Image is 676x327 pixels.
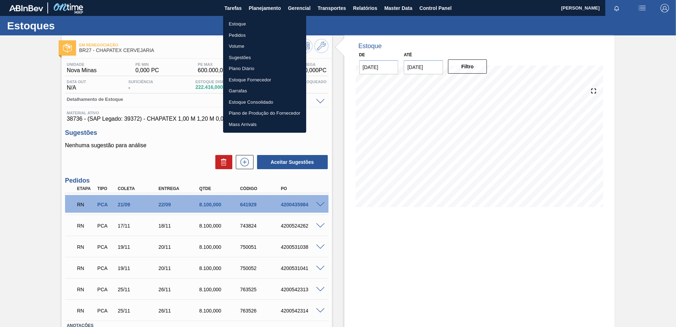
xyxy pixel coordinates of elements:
a: Estoque Fornecedor [223,74,306,86]
a: Estoque [223,18,306,30]
a: Mass Arrivals [223,119,306,130]
a: Plano Diário [223,63,306,74]
a: Estoque Consolidado [223,97,306,108]
a: Plano de Produção do Fornecedor [223,108,306,119]
a: Pedidos [223,30,306,41]
a: Garrafas [223,85,306,97]
a: Volume [223,41,306,52]
a: Sugestões [223,52,306,63]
